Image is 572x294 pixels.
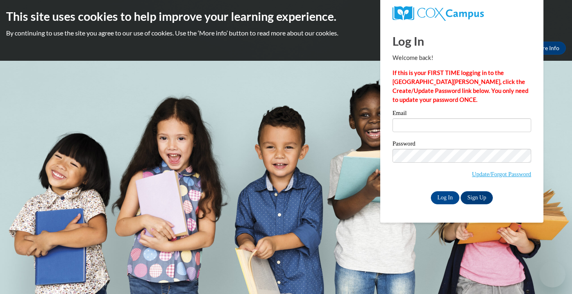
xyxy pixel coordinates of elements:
[431,191,459,204] input: Log In
[528,42,566,55] a: More Info
[392,33,531,49] h1: Log In
[392,69,528,103] strong: If this is your FIRST TIME logging in to the [GEOGRAPHIC_DATA][PERSON_NAME], click the Create/Upd...
[461,191,492,204] a: Sign Up
[392,6,531,21] a: COX Campus
[539,261,565,287] iframe: Button to launch messaging window
[392,6,484,21] img: COX Campus
[392,53,531,62] p: Welcome back!
[392,141,531,149] label: Password
[392,110,531,118] label: Email
[6,29,566,38] p: By continuing to use the site you agree to our use of cookies. Use the ‘More info’ button to read...
[472,171,531,177] a: Update/Forgot Password
[6,8,566,24] h2: This site uses cookies to help improve your learning experience.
